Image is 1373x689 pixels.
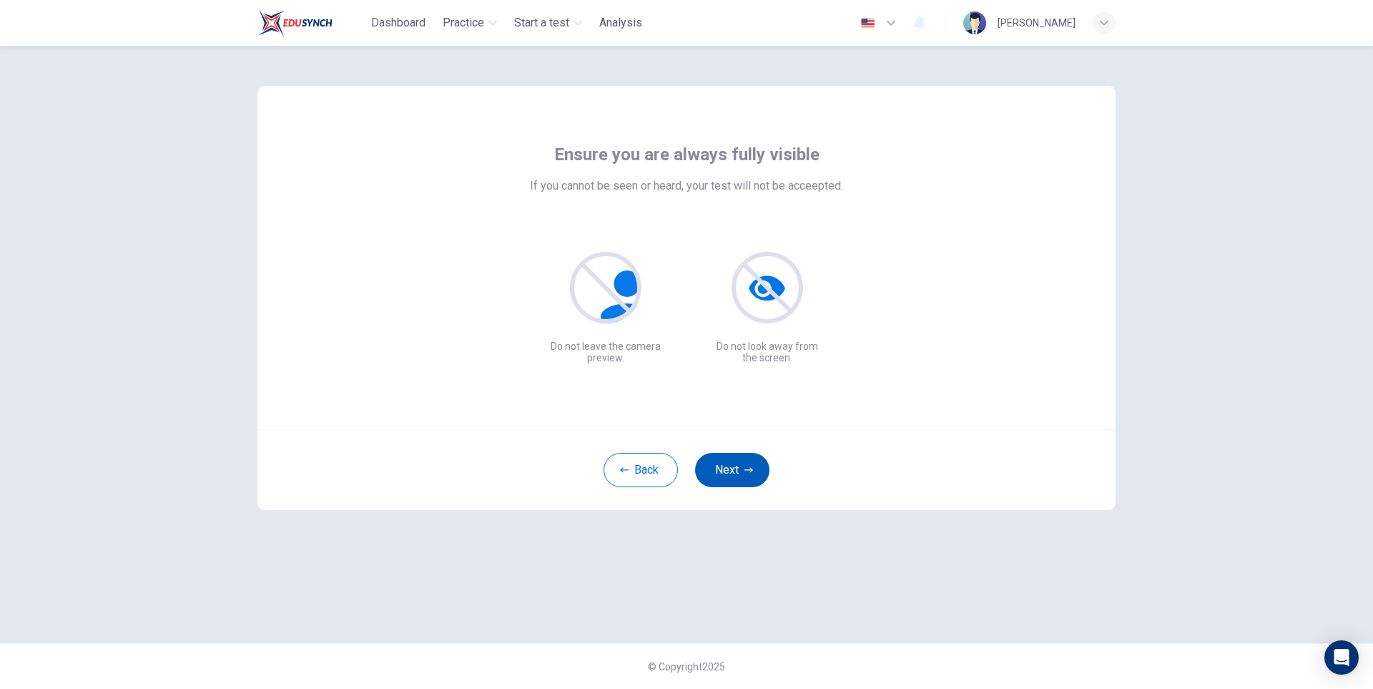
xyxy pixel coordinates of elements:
span: Ensure you are always fully visible [554,143,820,166]
span: Start a test [514,14,569,31]
span: Analysis [599,14,642,31]
button: Next [695,453,769,487]
div: [PERSON_NAME] [998,14,1076,31]
p: Do not look away from the screen. [709,341,825,363]
span: Dashboard [371,14,425,31]
button: Dashboard [365,10,431,36]
span: If you cannot be seen or heard, your test will not be acceepted. [530,177,843,195]
button: Practice [437,10,503,36]
img: Profile picture [963,11,986,34]
span: Practice [443,14,484,31]
img: Train Test logo [257,9,333,37]
a: Train Test logo [257,9,365,37]
div: Open Intercom Messenger [1324,640,1359,675]
button: Back [604,453,678,487]
button: Start a test [508,10,588,36]
p: Do not leave the camera preview. [548,341,664,363]
span: © Copyright 2025 [648,661,725,673]
button: Analysis [594,10,648,36]
img: en [859,18,877,29]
